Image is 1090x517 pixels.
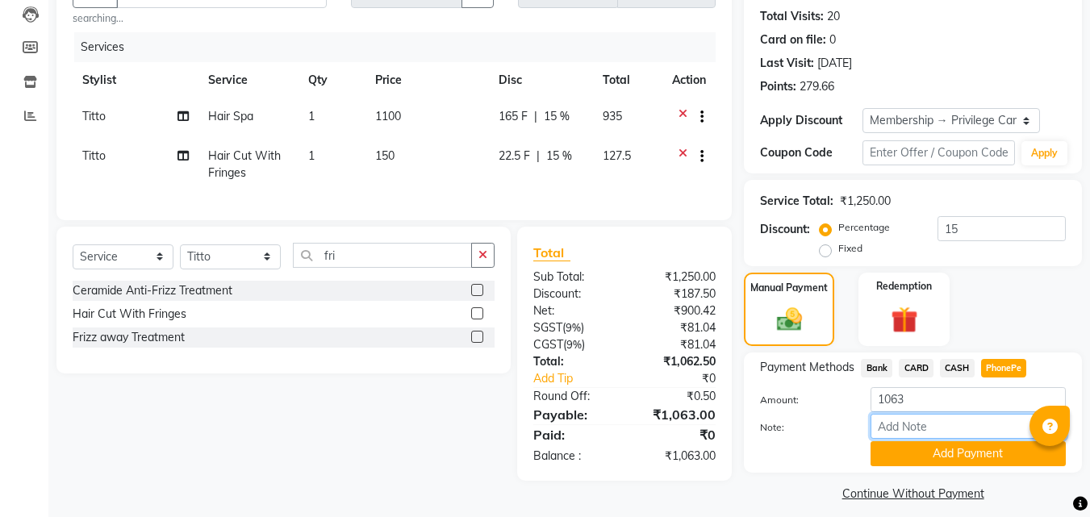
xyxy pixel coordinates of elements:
[624,336,728,353] div: ₹81.04
[73,329,185,346] div: Frizz away Treatment
[533,337,563,352] span: CGST
[747,486,1079,502] a: Continue Without Payment
[760,112,862,129] div: Apply Discount
[293,243,472,268] input: Search or Scan
[299,62,365,98] th: Qty
[624,448,728,465] div: ₹1,063.00
[499,148,530,165] span: 22.5 F
[375,109,401,123] span: 1100
[899,359,933,377] span: CARD
[624,302,728,319] div: ₹900.42
[537,148,540,165] span: |
[760,8,824,25] div: Total Visits:
[308,148,315,163] span: 1
[624,319,728,336] div: ₹81.04
[624,425,728,444] div: ₹0
[308,109,315,123] span: 1
[73,282,232,299] div: Ceramide Anti-Frizz Treatment
[760,55,814,72] div: Last Visit:
[208,109,253,123] span: Hair Spa
[624,269,728,286] div: ₹1,250.00
[760,221,810,238] div: Discount:
[662,62,716,98] th: Action
[533,244,570,261] span: Total
[840,193,891,210] div: ₹1,250.00
[876,279,932,294] label: Redemption
[546,148,572,165] span: 15 %
[521,388,624,405] div: Round Off:
[521,319,624,336] div: ( )
[861,359,892,377] span: Bank
[521,286,624,302] div: Discount:
[544,108,570,125] span: 15 %
[521,448,624,465] div: Balance :
[829,31,836,48] div: 0
[642,370,729,387] div: ₹0
[624,405,728,424] div: ₹1,063.00
[521,370,641,387] a: Add Tip
[521,269,624,286] div: Sub Total:
[521,302,624,319] div: Net:
[624,388,728,405] div: ₹0.50
[624,353,728,370] div: ₹1,062.50
[750,281,828,295] label: Manual Payment
[760,144,862,161] div: Coupon Code
[800,78,834,95] div: 279.66
[624,286,728,302] div: ₹187.50
[521,425,624,444] div: Paid:
[769,305,810,334] img: _cash.svg
[74,32,728,62] div: Services
[603,148,631,163] span: 127.5
[521,353,624,370] div: Total:
[871,414,1066,439] input: Add Note
[871,387,1066,412] input: Amount
[73,306,186,323] div: Hair Cut With Fringes
[760,193,833,210] div: Service Total:
[748,393,858,407] label: Amount:
[883,303,926,336] img: _gift.svg
[208,148,281,180] span: Hair Cut With Fringes
[521,336,624,353] div: ( )
[534,108,537,125] span: |
[73,62,198,98] th: Stylist
[489,62,593,98] th: Disc
[817,55,852,72] div: [DATE]
[533,320,562,335] span: SGST
[760,78,796,95] div: Points:
[981,359,1027,377] span: PhonePe
[593,62,662,98] th: Total
[365,62,489,98] th: Price
[760,359,854,376] span: Payment Methods
[82,148,106,163] span: Titto
[82,109,106,123] span: Titto
[521,405,624,424] div: Payable:
[838,220,890,235] label: Percentage
[862,140,1015,165] input: Enter Offer / Coupon Code
[499,108,528,125] span: 165 F
[760,31,826,48] div: Card on file:
[1021,141,1067,165] button: Apply
[566,338,582,351] span: 9%
[198,62,299,98] th: Service
[748,420,858,435] label: Note:
[375,148,395,163] span: 150
[871,441,1066,466] button: Add Payment
[838,241,862,256] label: Fixed
[827,8,840,25] div: 20
[73,11,327,26] small: searching...
[566,321,581,334] span: 9%
[940,359,975,377] span: CASH
[603,109,622,123] span: 935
